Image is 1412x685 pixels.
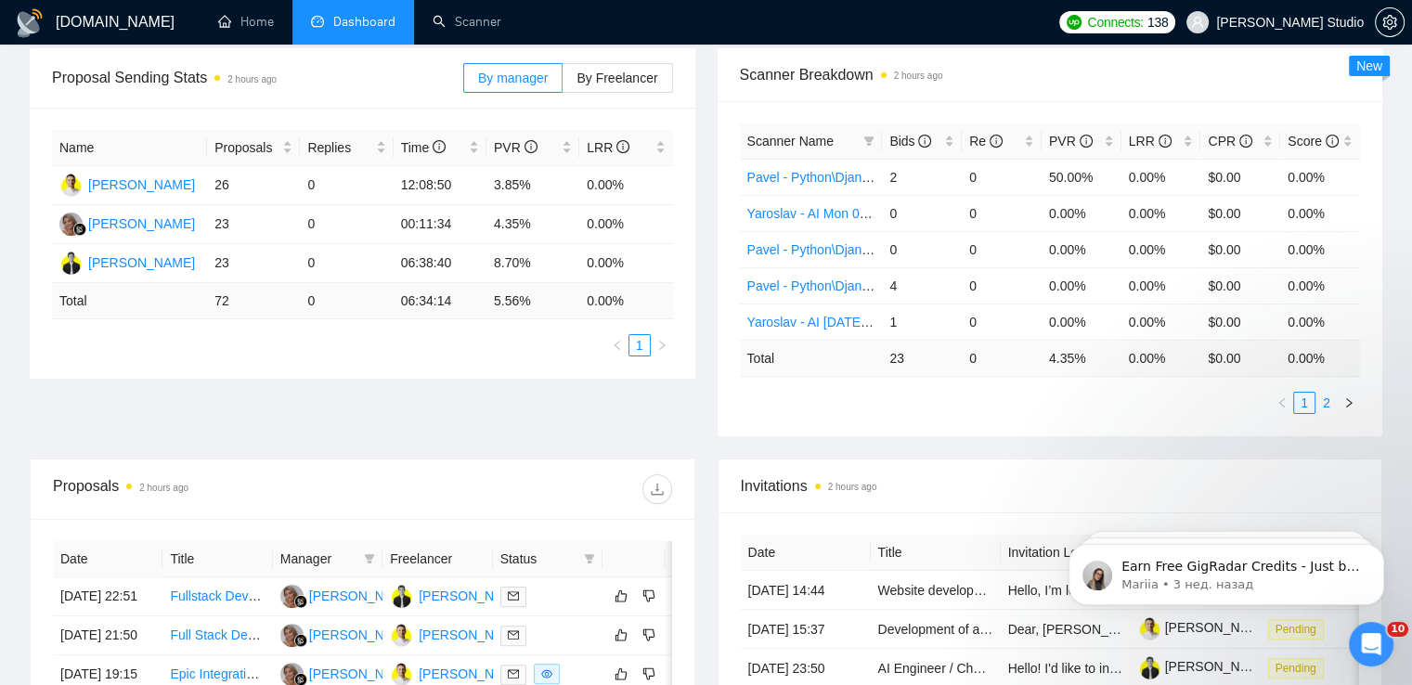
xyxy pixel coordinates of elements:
[525,140,538,153] span: info-circle
[390,588,525,602] a: YT[PERSON_NAME]
[1376,15,1404,30] span: setting
[309,625,416,645] div: [PERSON_NAME]
[170,588,567,603] a: Fullstack Developer (React/Next.js + MongoDB) for AI SaaS Platform
[962,195,1042,231] td: 0
[606,334,628,356] button: left
[280,549,356,569] span: Manager
[15,8,45,38] img: logo
[1208,134,1251,149] span: CPR
[882,304,962,340] td: 1
[828,482,877,492] time: 2 hours ago
[962,267,1042,304] td: 0
[280,585,304,608] img: MC
[580,545,599,573] span: filter
[214,137,279,158] span: Proposals
[1288,134,1338,149] span: Score
[643,482,671,497] span: download
[300,244,393,283] td: 0
[394,166,486,205] td: 12:08:50
[576,71,657,85] span: By Freelancer
[1042,159,1121,195] td: 50.00%
[1387,622,1408,637] span: 10
[1138,656,1161,679] img: c1bBOMkr7XpqiniLNdtTYsCyjBuWqxpSpk_nHUs3wxg_2yvd6Mq6Q81VTMw3zO58sd
[1067,15,1082,30] img: upwork-logo.png
[88,174,195,195] div: [PERSON_NAME]
[1294,393,1315,413] a: 1
[889,134,931,149] span: Bids
[433,14,501,30] a: searchScanner
[390,585,413,608] img: YT
[1041,505,1412,635] iframe: Intercom notifications сообщение
[606,334,628,356] li: Previous Page
[311,15,324,28] span: dashboard
[878,583,1210,598] a: Website development for new Swiss weight loss business
[1159,135,1172,148] span: info-circle
[741,535,871,571] th: Date
[1268,660,1331,675] a: Pending
[1315,392,1338,414] li: 2
[1147,12,1168,32] span: 138
[747,278,1046,293] a: Pavel - Python\Django [DATE]-[DATE] 18:00 - 10:00
[300,283,393,319] td: 0
[642,666,655,681] span: dislike
[300,205,393,244] td: 0
[1280,340,1360,376] td: 0.00 %
[1200,267,1280,304] td: $0.00
[162,541,272,577] th: Title
[656,340,667,351] span: right
[401,140,446,155] span: Time
[741,474,1360,498] span: Invitations
[360,545,379,573] span: filter
[309,586,416,606] div: [PERSON_NAME]
[307,137,371,158] span: Replies
[53,577,162,616] td: [DATE] 22:51
[642,474,672,504] button: download
[1121,304,1201,340] td: 0.00%
[419,664,525,684] div: [PERSON_NAME]
[52,130,207,166] th: Name
[747,206,922,221] a: Yaroslav - AI Mon 00:00-10:00
[1049,134,1093,149] span: PVR
[364,553,375,564] span: filter
[741,610,871,649] td: [DATE] 15:37
[170,627,465,642] a: Full Stack Developer for Health Information System
[615,588,628,603] span: like
[309,664,416,684] div: [PERSON_NAME]
[1121,340,1201,376] td: 0.00 %
[1280,195,1360,231] td: 0.00%
[1042,267,1121,304] td: 0.00%
[419,625,525,645] div: [PERSON_NAME]
[894,71,943,81] time: 2 hours ago
[1375,15,1405,30] a: setting
[300,130,393,166] th: Replies
[747,134,834,149] span: Scanner Name
[207,130,300,166] th: Proposals
[88,213,195,234] div: [PERSON_NAME]
[162,577,272,616] td: Fullstack Developer (React/Next.js + MongoDB) for AI SaaS Platform
[280,588,416,602] a: MC[PERSON_NAME]
[1200,340,1280,376] td: $ 0.00
[610,624,632,646] button: like
[638,585,660,607] button: dislike
[1121,159,1201,195] td: 0.00%
[294,595,307,608] img: gigradar-bm.png
[615,627,628,642] span: like
[1375,7,1405,37] button: setting
[59,213,83,236] img: MC
[433,140,446,153] span: info-circle
[59,176,195,191] a: PO[PERSON_NAME]
[394,244,486,283] td: 06:38:40
[882,195,962,231] td: 0
[1280,159,1360,195] td: 0.00%
[962,304,1042,340] td: 0
[207,244,300,283] td: 23
[59,174,83,197] img: PO
[579,205,672,244] td: 0.00%
[508,590,519,601] span: mail
[878,622,1131,637] a: Development of a Script (Katana - Extenciv)
[610,663,632,685] button: like
[1129,134,1172,149] span: LRR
